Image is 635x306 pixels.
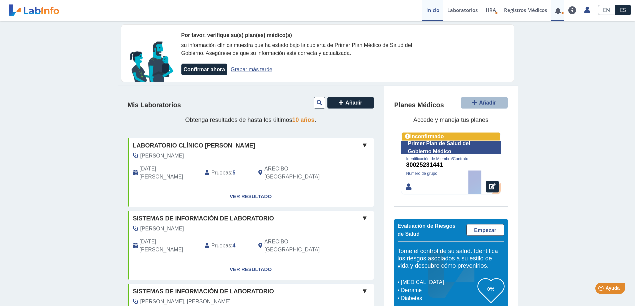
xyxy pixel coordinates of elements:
font: Tome el control de su salud. Identifica los riesgos asociados a su estilo de vida y descubre cómo... [398,248,498,269]
span: ARECIBO, PR [264,238,338,254]
font: Confirmar ahora [184,67,225,72]
font: HRA [486,7,496,13]
font: Inicio [426,7,439,13]
font: Obtenga resultados de hasta los últimos [185,117,292,123]
span: Figueroa Rivera, Domenech [140,298,231,306]
font: Planes Médicos [394,101,444,109]
font: Añadir [479,100,496,106]
font: Pruebas [211,170,231,175]
font: 4 [233,243,236,248]
span: Jiménez Colón, Natalia [140,152,184,160]
font: ARECIBO, [GEOGRAPHIC_DATA] [264,166,320,179]
font: [PERSON_NAME], [PERSON_NAME] [140,299,231,304]
font: [MEDICAL_DATA] [401,279,444,285]
font: Derrame [401,287,422,293]
font: Diabetes [401,295,422,301]
font: Añadir [345,100,362,106]
font: 5 [233,170,236,175]
button: Añadir [461,97,508,109]
font: Pruebas [211,243,231,248]
font: Registros Médicos [504,7,547,13]
font: [DATE][PERSON_NAME] [140,239,183,252]
font: su información clínica muestra que ha estado bajo la cubierta de Primer Plan Médico de Salud del ... [181,42,412,56]
font: ES [620,6,626,14]
font: Evaluación de Riesgos de Salud [398,223,456,237]
font: Grabar más tarde [231,67,272,72]
iframe: Lanzador de widgets de ayuda [576,280,628,299]
a: Ver resultado [128,259,374,280]
font: Ver resultado [230,266,272,272]
font: Sistemas de información de laboratorio [133,215,274,222]
a: Ver resultado [128,186,374,207]
font: . [315,117,316,123]
font: Laboratorios [447,7,478,13]
font: [DATE][PERSON_NAME] [140,166,183,179]
font: EN [603,6,610,14]
button: Confirmar ahora [181,64,227,75]
span: ARECIBO, PR [264,165,338,181]
font: Accede y maneja tus planes [413,117,488,123]
font: Empezar [474,227,496,233]
font: : [231,170,232,175]
font: Mis Laboratorios [128,101,181,109]
font: Ver resultado [230,193,272,199]
span: García Cuevas, Iván [140,225,184,233]
font: [PERSON_NAME] [140,153,184,158]
font: Sistemas de información de laboratorio [133,288,274,295]
font: 0% [487,286,495,292]
button: Añadir [327,97,374,109]
font: : [231,243,232,248]
font: [PERSON_NAME] [140,226,184,231]
a: Empezar [466,224,504,236]
span: 14 de agosto de 2025 [140,165,200,181]
span: 14 de mayo de 2020 [140,238,200,254]
font: Por favor, verifique su(s) plan(es) médico(s) [181,32,292,38]
font: 10 años [292,117,315,123]
font: Laboratorio Clínico [PERSON_NAME] [133,142,255,149]
font: ARECIBO, [GEOGRAPHIC_DATA] [264,239,320,252]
